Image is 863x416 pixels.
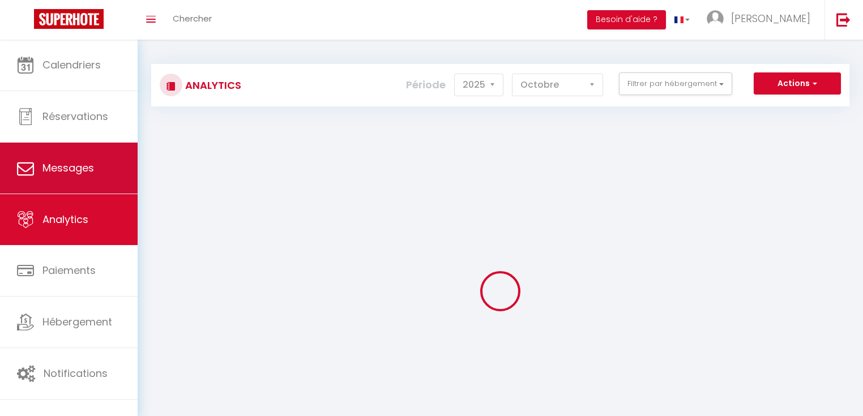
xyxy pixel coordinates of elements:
button: Actions [754,72,841,95]
span: [PERSON_NAME] [731,11,810,25]
img: Super Booking [34,9,104,29]
h3: Analytics [182,72,241,98]
span: Hébergement [42,315,112,329]
span: Réservations [42,109,108,123]
img: logout [836,12,851,27]
button: Besoin d'aide ? [587,10,666,29]
span: Notifications [44,366,108,380]
span: Chercher [173,12,212,24]
span: Analytics [42,212,88,226]
span: Paiements [42,263,96,277]
span: Messages [42,161,94,175]
span: Calendriers [42,58,101,72]
button: Filtrer par hébergement [619,72,732,95]
label: Période [406,72,446,97]
img: ... [707,10,724,27]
